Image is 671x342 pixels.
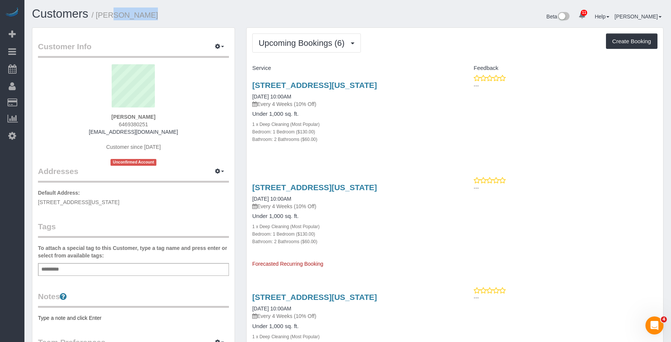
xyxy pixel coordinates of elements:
span: Forecasted Recurring Booking [252,261,323,267]
h4: Under 1,000 sq. ft. [252,111,449,117]
a: Help [595,14,609,20]
small: 1 x Deep Cleaning (Most Popular) [252,122,320,127]
button: Upcoming Bookings (6) [252,33,361,53]
a: [DATE] 10:00AM [252,306,291,312]
iframe: Intercom live chat [645,316,663,334]
label: Default Address: [38,189,80,197]
span: 6469380251 [119,121,148,127]
small: / [PERSON_NAME] [92,11,158,19]
h4: Under 1,000 sq. ft. [252,323,449,330]
img: Automaid Logo [5,8,20,18]
a: [DATE] 10:00AM [252,94,291,100]
button: Create Booking [606,33,657,49]
p: --- [474,184,657,192]
a: [STREET_ADDRESS][US_STATE] [252,81,377,89]
span: Unconfirmed Account [111,159,156,165]
pre: Type a note and click Enter [38,314,229,322]
span: 11 [581,10,587,16]
h4: Under 1,000 sq. ft. [252,213,449,219]
p: --- [474,82,657,89]
legend: Notes [38,291,229,308]
small: Bedroom: 1 Bedroom ($130.00) [252,129,315,135]
small: Bathroom: 2 Bathrooms ($60.00) [252,137,317,142]
p: Every 4 Weeks (10% Off) [252,312,449,320]
a: 11 [575,8,589,24]
p: --- [474,294,657,301]
legend: Customer Info [38,41,229,58]
a: [STREET_ADDRESS][US_STATE] [252,183,377,192]
p: Every 4 Weeks (10% Off) [252,100,449,108]
a: [DATE] 10:00AM [252,196,291,202]
small: 1 x Deep Cleaning (Most Popular) [252,224,320,229]
span: [STREET_ADDRESS][US_STATE] [38,199,120,205]
strong: [PERSON_NAME] [111,114,155,120]
span: 4 [661,316,667,322]
small: Bathroom: 2 Bathrooms ($60.00) [252,239,317,244]
label: To attach a special tag to this Customer, type a tag name and press enter or select from availabl... [38,244,229,259]
h4: Feedback [460,65,657,71]
legend: Tags [38,221,229,238]
a: [EMAIL_ADDRESS][DOMAIN_NAME] [89,129,178,135]
img: New interface [557,12,570,22]
a: [PERSON_NAME] [615,14,662,20]
a: [STREET_ADDRESS][US_STATE] [252,293,377,301]
a: Beta [547,14,570,20]
p: Every 4 Weeks (10% Off) [252,203,449,210]
small: 1 x Deep Cleaning (Most Popular) [252,334,320,339]
h4: Service [252,65,449,71]
a: Customers [32,7,88,20]
span: Upcoming Bookings (6) [259,38,348,48]
span: Customer since [DATE] [106,144,161,150]
small: Bedroom: 1 Bedroom ($130.00) [252,232,315,237]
